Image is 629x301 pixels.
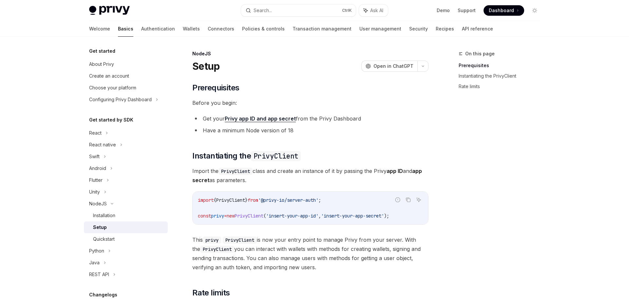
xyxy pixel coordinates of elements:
[224,213,227,219] span: =
[89,200,107,208] div: NodeJS
[89,6,130,15] img: light logo
[192,288,230,298] span: Rate limits
[436,21,454,37] a: Recipes
[342,8,352,13] span: Ctrl K
[227,213,235,219] span: new
[89,116,133,124] h5: Get started by SDK
[266,213,318,219] span: 'insert-your-app-id'
[89,129,102,137] div: React
[458,7,476,14] a: Support
[437,7,450,14] a: Demo
[141,21,175,37] a: Authentication
[359,5,388,16] button: Ask AI
[459,81,545,92] a: Rate limits
[89,259,100,267] div: Java
[89,21,110,37] a: Welcome
[192,50,429,57] div: NodeJS
[192,235,429,272] span: This is now your entry point to manage Privy from your server. With the you can interact with wal...
[84,221,168,233] a: Setup
[258,197,318,203] span: '@privy-io/server-auth'
[118,21,133,37] a: Basics
[241,5,356,16] button: Search...CtrlK
[89,188,100,196] div: Unity
[489,7,514,14] span: Dashboard
[84,70,168,82] a: Create an account
[263,213,266,219] span: (
[203,236,221,244] code: privy
[89,291,117,299] h5: Changelogs
[208,21,234,37] a: Connectors
[223,236,257,244] code: PrivyClient
[84,82,168,94] a: Choose your platform
[198,197,214,203] span: import
[404,196,412,204] button: Copy the contents from the code block
[254,7,272,14] div: Search...
[409,21,428,37] a: Security
[211,213,224,219] span: privy
[93,235,115,243] div: Quickstart
[192,126,429,135] li: Have a minimum Node version of 18
[192,98,429,107] span: Before you begin:
[198,213,211,219] span: const
[89,47,115,55] h5: Get started
[318,197,321,203] span: ;
[93,212,115,219] div: Installation
[387,168,403,174] strong: app ID
[225,115,296,122] a: Privy app ID and app secret
[484,5,524,16] a: Dashboard
[89,247,104,255] div: Python
[248,197,258,203] span: from
[235,213,263,219] span: PrivyClient
[465,50,495,58] span: On this page
[459,71,545,81] a: Instantiating the PrivyClient
[89,96,152,103] div: Configuring Privy Dashboard
[251,151,301,161] code: PrivyClient
[200,246,234,253] code: PrivyClient
[192,151,301,161] span: Instantiating the
[529,5,540,16] button: Toggle dark mode
[245,197,248,203] span: }
[293,21,352,37] a: Transaction management
[84,58,168,70] a: About Privy
[93,223,107,231] div: Setup
[359,21,401,37] a: User management
[89,176,103,184] div: Flutter
[89,84,136,92] div: Choose your platform
[373,63,413,69] span: Open in ChatGPT
[89,271,109,278] div: REST API
[318,213,321,219] span: ,
[214,197,216,203] span: {
[361,61,417,72] button: Open in ChatGPT
[414,196,423,204] button: Ask AI
[183,21,200,37] a: Wallets
[89,60,114,68] div: About Privy
[192,83,239,93] span: Prerequisites
[242,21,285,37] a: Policies & controls
[216,197,245,203] span: PrivyClient
[84,210,168,221] a: Installation
[192,60,219,72] h1: Setup
[462,21,493,37] a: API reference
[84,233,168,245] a: Quickstart
[384,213,389,219] span: );
[219,168,253,175] code: PrivyClient
[393,196,402,204] button: Report incorrect code
[459,60,545,71] a: Prerequisites
[89,141,116,149] div: React native
[192,166,429,185] span: Import the class and create an instance of it by passing the Privy and as parameters.
[370,7,383,14] span: Ask AI
[192,114,429,123] li: Get your from the Privy Dashboard
[89,164,106,172] div: Android
[321,213,384,219] span: 'insert-your-app-secret'
[89,72,129,80] div: Create an account
[89,153,100,160] div: Swift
